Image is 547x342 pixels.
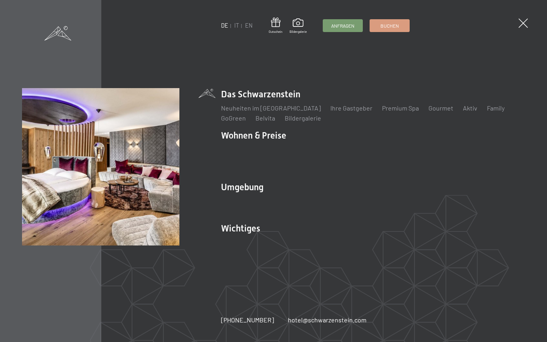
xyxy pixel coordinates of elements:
[255,114,275,122] a: Belvita
[221,114,246,122] a: GoGreen
[331,22,354,29] span: Anfragen
[234,22,239,29] a: IT
[269,30,282,34] span: Gutschein
[269,18,282,34] a: Gutschein
[382,104,419,112] a: Premium Spa
[221,316,274,324] span: [PHONE_NUMBER]
[221,104,321,112] a: Neuheiten im [GEOGRAPHIC_DATA]
[463,104,477,112] a: Aktiv
[370,20,409,32] a: Buchen
[487,104,505,112] a: Family
[245,22,253,29] a: EN
[290,30,307,34] span: Bildergalerie
[288,316,366,324] a: hotel@schwarzenstein.com
[380,22,399,29] span: Buchen
[290,18,307,34] a: Bildergalerie
[285,114,321,122] a: Bildergalerie
[323,20,362,32] a: Anfragen
[221,316,274,324] a: [PHONE_NUMBER]
[330,104,372,112] a: Ihre Gastgeber
[428,104,453,112] a: Gourmet
[221,22,228,29] a: DE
